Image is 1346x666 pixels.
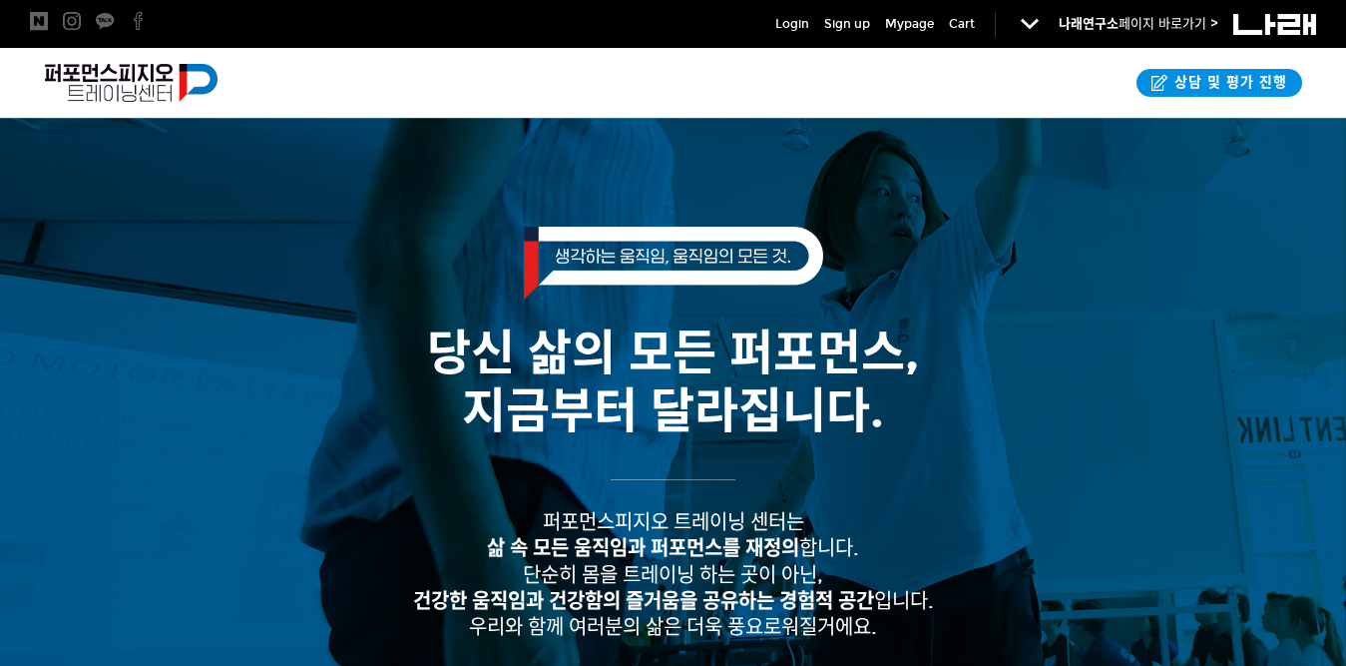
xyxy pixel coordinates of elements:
a: Cart [949,14,975,34]
span: 당신 삶의 모든 퍼포먼스, 지금부터 달라집니다. [427,324,919,440]
img: 생각하는 움직임, 움직임의 모든 것. [524,227,823,300]
a: Login [775,14,809,34]
a: Sign up [824,14,870,34]
a: 상담 및 평가 진행 [1136,69,1302,97]
span: 상담 및 평가 진행 [1168,73,1287,93]
span: 우리와 함께 여러분의 삶은 더욱 풍요로워질거에요. [469,615,877,639]
span: 단순히 몸을 트레이닝 하는 곳이 아닌, [523,563,823,587]
span: 퍼포먼스피지오 트레이닝 센터는 [543,510,804,534]
a: Mypage [885,14,934,34]
strong: 건강한 움직임과 건강함의 즐거움을 공유하는 경험적 공간 [413,589,874,613]
strong: 삶 속 모든 움직임과 퍼포먼스를 재정의 [487,536,799,560]
strong: 나래연구소 [1059,16,1119,32]
span: 입니다. [413,589,934,613]
span: 합니다. [487,536,859,560]
a: 나래연구소페이지 바로가기 > [1059,16,1218,32]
